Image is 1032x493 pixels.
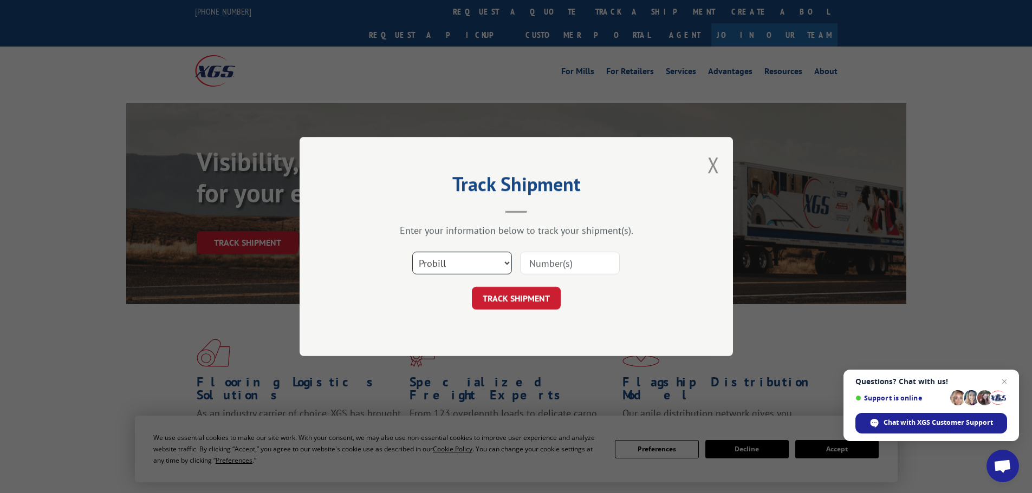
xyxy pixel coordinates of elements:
[998,375,1011,388] span: Close chat
[855,413,1007,433] div: Chat with XGS Customer Support
[855,377,1007,386] span: Questions? Chat with us!
[354,224,679,236] div: Enter your information below to track your shipment(s).
[855,394,946,402] span: Support is online
[708,150,719,179] button: Close modal
[884,418,993,428] span: Chat with XGS Customer Support
[354,176,679,197] h2: Track Shipment
[472,287,561,310] button: TRACK SHIPMENT
[520,252,620,274] input: Number(s)
[986,450,1019,482] div: Open chat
